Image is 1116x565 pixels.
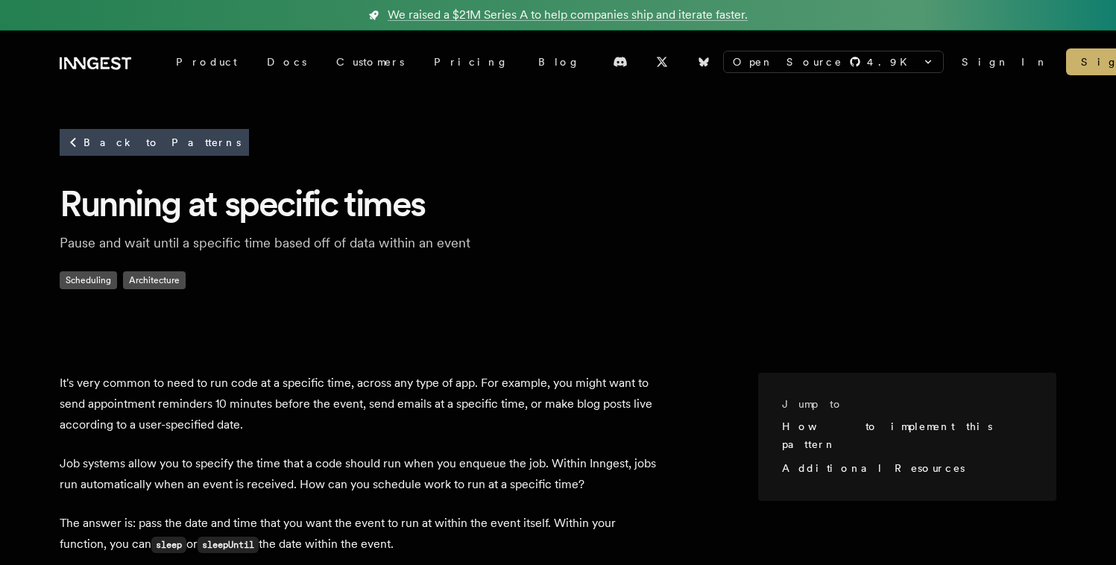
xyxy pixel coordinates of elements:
a: Pricing [419,48,523,75]
span: Scheduling [60,271,117,289]
p: Job systems allow you to specify the time that a code should run when you enqueue the job. Within... [60,453,656,495]
span: Open Source [733,54,843,69]
a: Back to Patterns [60,129,249,156]
code: sleepUntil [198,537,259,553]
a: Additional Resources [782,462,965,474]
h1: Running at specific times [60,180,1056,227]
div: Product [161,48,252,75]
span: 4.9 K [867,54,916,69]
a: How to implement this pattern [782,420,992,450]
p: It's very common to need to run code at a specific time, across any type of app. For example, you... [60,373,656,435]
a: Bluesky [687,50,720,74]
span: Architecture [123,271,186,289]
code: sleep [151,537,186,553]
p: The answer is: pass the date and time that you want the event to run at within the event itself. ... [60,513,656,555]
p: Pause and wait until a specific time based off of data within an event [60,233,537,253]
h3: Jump to [782,397,1021,411]
a: Sign In [962,54,1048,69]
a: Blog [523,48,595,75]
a: Customers [321,48,419,75]
a: Discord [604,50,637,74]
a: Docs [252,48,321,75]
span: We raised a $21M Series A to help companies ship and iterate faster. [388,6,748,24]
a: X [646,50,678,74]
